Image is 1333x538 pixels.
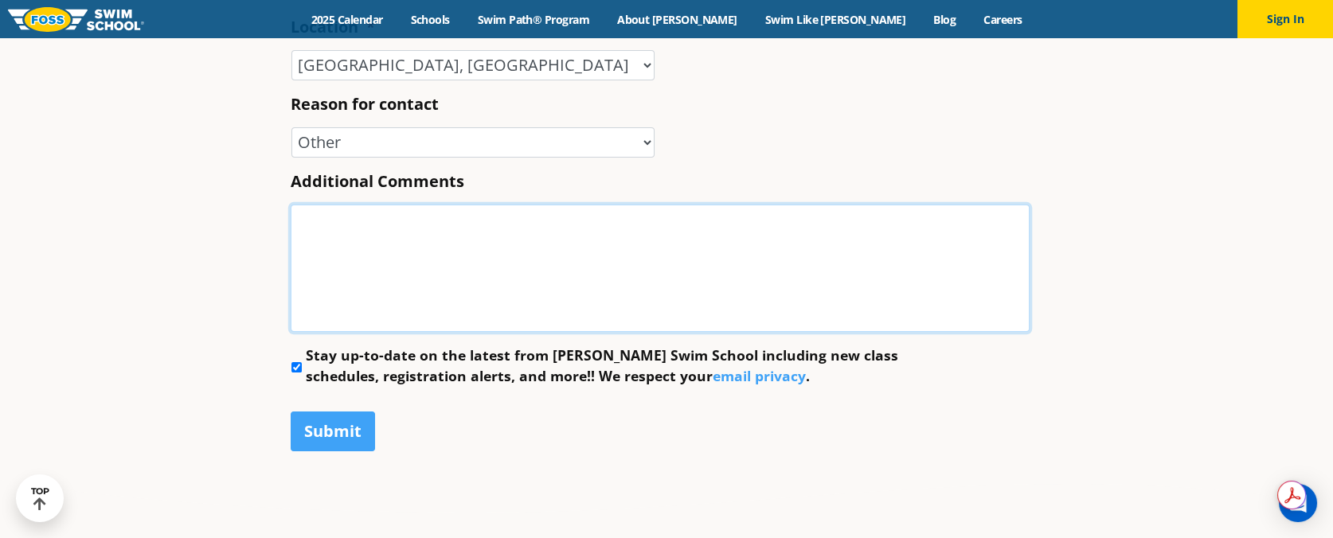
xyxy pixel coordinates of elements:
label: Reason for contact [291,94,439,115]
label: Additional Comments [291,171,464,192]
input: Submit [291,411,375,451]
a: 2025 Calendar [297,12,397,27]
img: FOSS Swim School Logo [8,7,144,32]
a: Swim Like [PERSON_NAME] [751,12,920,27]
a: About [PERSON_NAME] [604,12,752,27]
a: Careers [970,12,1036,27]
label: Stay up-to-date on the latest from [PERSON_NAME] Swim School including new class schedules, regis... [306,345,944,387]
a: Swim Path® Program [463,12,603,27]
a: email privacy [713,366,806,385]
a: Blog [920,12,970,27]
div: TOP [31,486,49,511]
a: Schools [397,12,463,27]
